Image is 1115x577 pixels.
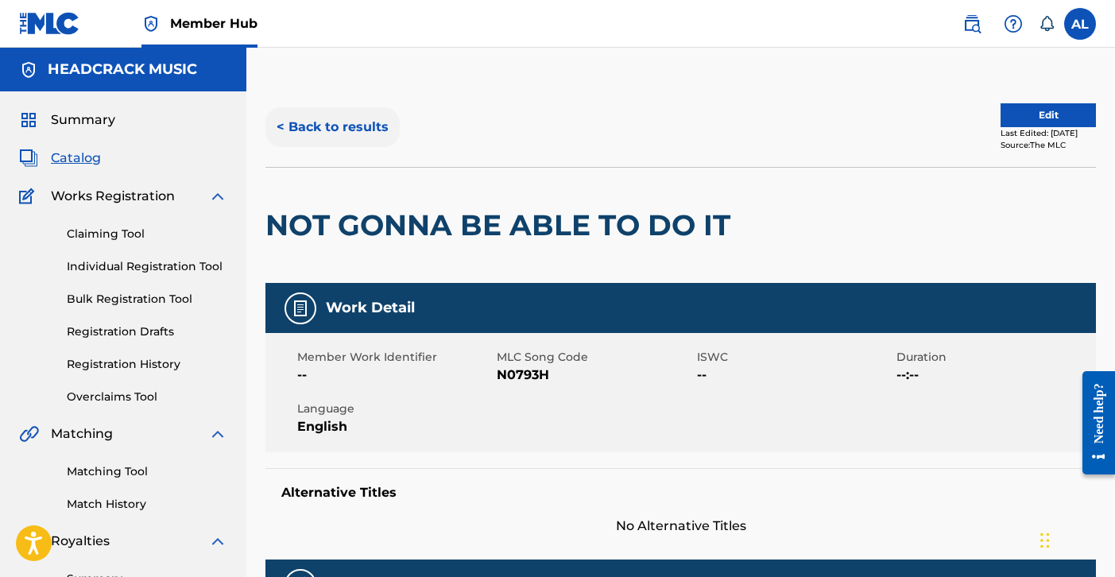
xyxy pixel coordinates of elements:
[51,187,175,206] span: Works Registration
[1040,517,1050,564] div: Drag
[497,366,692,385] span: N0793H
[291,299,310,318] img: Work Detail
[1001,127,1096,139] div: Last Edited: [DATE]
[67,356,227,373] a: Registration History
[170,14,257,33] span: Member Hub
[265,207,738,243] h2: NOT GONNA BE ABLE TO DO IT
[1070,358,1115,486] iframe: Resource Center
[67,258,227,275] a: Individual Registration Tool
[208,532,227,551] img: expand
[297,349,493,366] span: Member Work Identifier
[19,424,39,443] img: Matching
[281,485,1080,501] h5: Alternative Titles
[19,149,38,168] img: Catalog
[67,463,227,480] a: Matching Tool
[1036,501,1115,577] iframe: Chat Widget
[297,417,493,436] span: English
[19,187,40,206] img: Works Registration
[67,496,227,513] a: Match History
[19,110,38,130] img: Summary
[19,60,38,79] img: Accounts
[297,366,493,385] span: --
[19,110,115,130] a: SummarySummary
[67,389,227,405] a: Overclaims Tool
[265,107,400,147] button: < Back to results
[1039,16,1055,32] div: Notifications
[297,401,493,417] span: Language
[697,366,892,385] span: --
[265,517,1096,536] span: No Alternative Titles
[896,349,1092,366] span: Duration
[67,323,227,340] a: Registration Drafts
[962,14,981,33] img: search
[67,291,227,308] a: Bulk Registration Tool
[19,149,101,168] a: CatalogCatalog
[208,424,227,443] img: expand
[51,149,101,168] span: Catalog
[326,299,415,317] h5: Work Detail
[67,226,227,242] a: Claiming Tool
[497,349,692,366] span: MLC Song Code
[697,349,892,366] span: ISWC
[51,424,113,443] span: Matching
[1004,14,1023,33] img: help
[1001,103,1096,127] button: Edit
[1001,139,1096,151] div: Source: The MLC
[48,60,197,79] h5: HEADCRACK MUSIC
[208,187,227,206] img: expand
[956,8,988,40] a: Public Search
[1064,8,1096,40] div: User Menu
[51,532,110,551] span: Royalties
[51,110,115,130] span: Summary
[997,8,1029,40] div: Help
[19,12,80,35] img: MLC Logo
[141,14,161,33] img: Top Rightsholder
[896,366,1092,385] span: --:--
